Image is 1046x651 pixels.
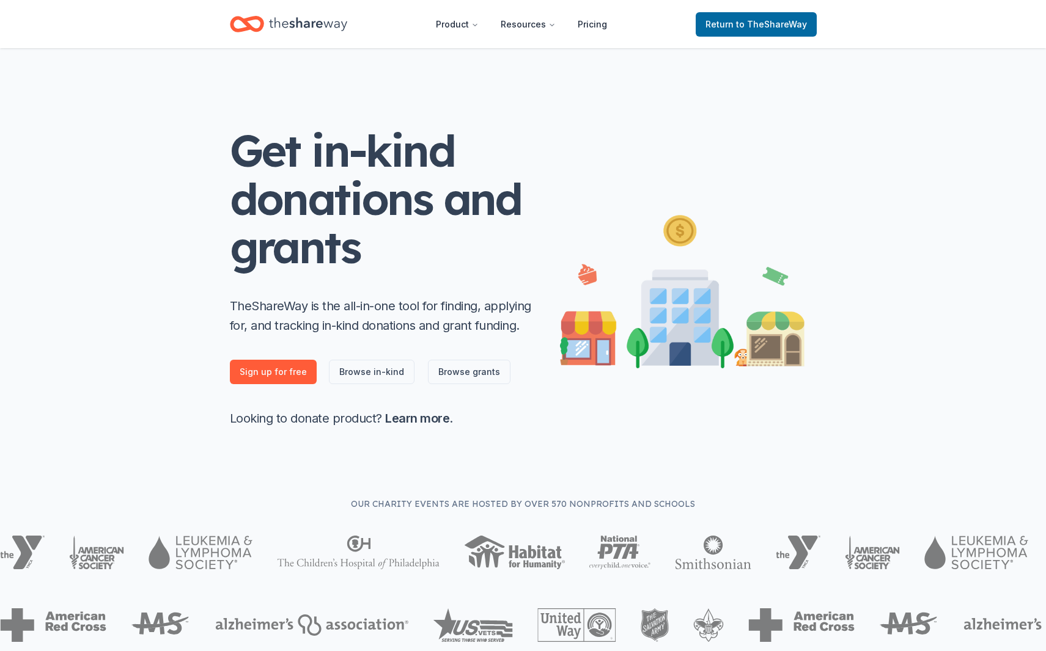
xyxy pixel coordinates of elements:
[537,608,616,642] img: United Way
[230,409,536,428] p: Looking to donate product? .
[215,614,408,636] img: Alzheimers Association
[385,411,449,426] a: Learn more
[693,608,724,642] img: Boy Scouts of America
[705,17,807,32] span: Return
[491,12,565,37] button: Resources
[428,360,510,384] a: Browse grants
[568,12,617,37] a: Pricing
[426,10,617,38] nav: Main
[426,12,488,37] button: Product
[696,12,817,37] a: Returnto TheShareWay
[736,19,807,29] span: to TheShareWay
[230,126,536,272] h1: Get in-kind donations and grants
[230,360,317,384] a: Sign up for free
[131,608,191,642] img: MS
[879,608,939,642] img: MS
[230,296,536,335] p: TheShareWay is the all-in-one tool for finding, applying for, and tracking in-kind donations and ...
[329,360,414,384] a: Browse in-kind
[149,536,252,569] img: Leukemia & Lymphoma Society
[845,536,901,569] img: American Cancer Society
[776,536,820,569] img: YMCA
[433,608,513,642] img: US Vets
[560,210,805,368] img: Illustration for landing page
[69,536,125,569] img: American Cancer Society
[641,608,669,642] img: The Salvation Army
[230,10,347,38] a: Home
[464,536,565,569] img: Habitat for Humanity
[924,536,1028,569] img: Leukemia & Lymphoma Society
[589,536,651,569] img: National PTA
[748,608,855,642] img: American Red Cross
[277,536,440,569] img: The Children's Hospital of Philadelphia
[675,536,751,569] img: Smithsonian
